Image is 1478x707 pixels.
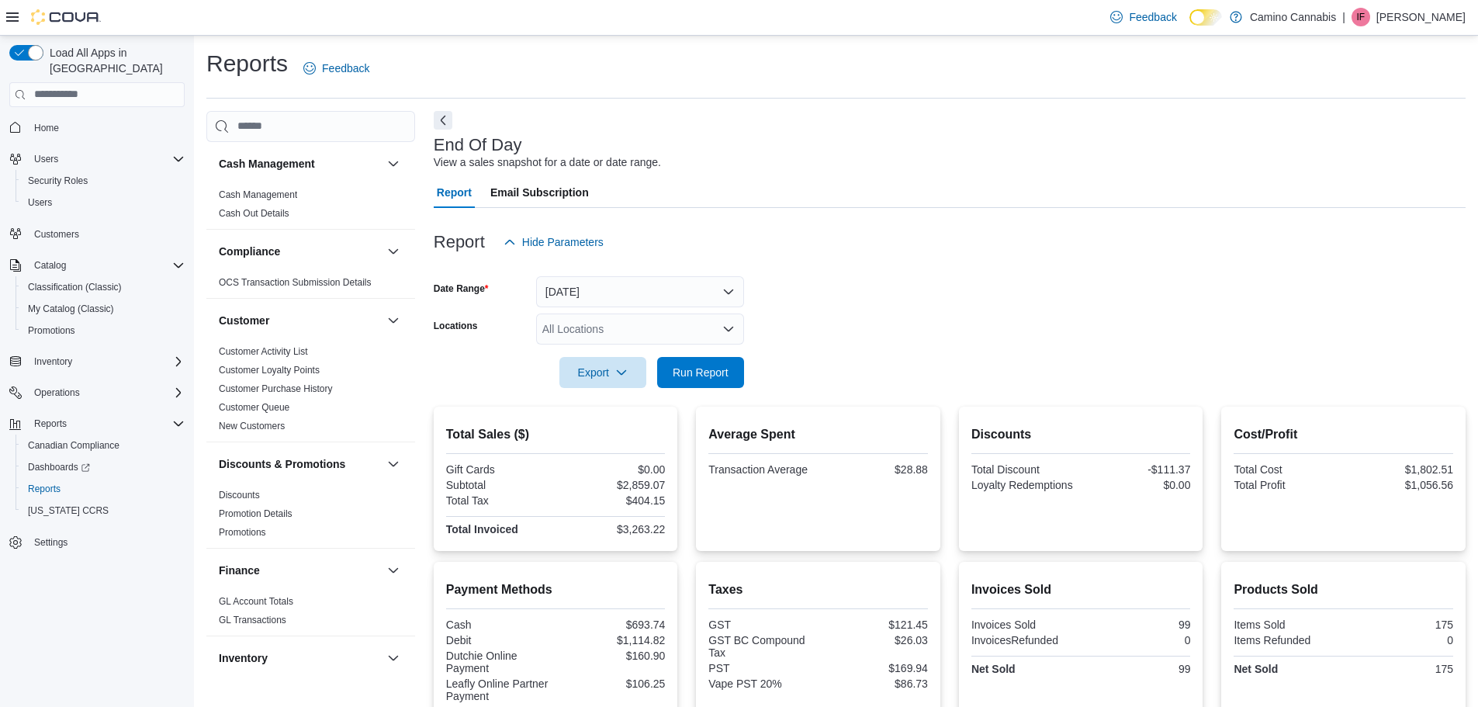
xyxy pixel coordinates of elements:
button: Compliance [219,244,381,259]
span: Reports [34,418,67,430]
h3: Discounts & Promotions [219,456,345,472]
button: Catalog [28,256,72,275]
span: [US_STATE] CCRS [28,504,109,517]
span: Home [34,122,59,134]
h2: Invoices Sold [971,581,1191,599]
div: -$111.37 [1084,463,1190,476]
h3: Customer [219,313,269,328]
a: Promotions [219,527,266,538]
strong: Net Sold [1234,663,1278,675]
span: Catalog [34,259,66,272]
span: Promotion Details [219,508,292,520]
div: 175 [1347,619,1453,631]
span: Promotions [219,526,266,539]
div: Total Tax [446,494,552,507]
div: $1,114.82 [559,634,665,646]
div: Items Refunded [1234,634,1340,646]
h1: Reports [206,48,288,79]
div: Total Cost [1234,463,1340,476]
div: Total Discount [971,463,1078,476]
span: Report [437,177,472,208]
a: [US_STATE] CCRS [22,501,115,520]
span: Customer Activity List [219,345,308,358]
span: Catalog [28,256,185,275]
span: Reports [28,483,61,495]
button: [US_STATE] CCRS [16,500,191,522]
span: Load All Apps in [GEOGRAPHIC_DATA] [43,45,185,76]
div: Leafly Online Partner Payment [446,678,552,702]
label: Date Range [434,282,489,295]
button: Compliance [384,242,403,261]
a: Cash Out Details [219,208,289,219]
button: Customer [219,313,381,328]
span: My Catalog (Classic) [28,303,114,315]
span: Reports [28,414,185,433]
a: New Customers [219,421,285,431]
div: Total Profit [1234,479,1340,491]
span: Promotions [22,321,185,340]
span: IF [1357,8,1366,26]
span: Customer Queue [219,401,289,414]
div: $2,859.07 [559,479,665,491]
div: $106.25 [559,678,665,690]
button: Reports [16,478,191,500]
div: GST BC Compound Tax [708,634,815,659]
div: Vape PST 20% [708,678,815,690]
a: Users [22,193,58,212]
a: Cash Management [219,189,297,200]
a: Feedback [297,53,376,84]
span: Dashboards [22,458,185,477]
span: Inventory [34,355,72,368]
span: Reports [22,480,185,498]
a: Reports [22,480,67,498]
div: $160.90 [559,650,665,662]
div: $404.15 [559,494,665,507]
span: Inventory [28,352,185,371]
div: $693.74 [559,619,665,631]
div: Finance [206,592,415,636]
div: 0 [1347,634,1453,646]
button: Cash Management [219,156,381,172]
button: Catalog [3,255,191,276]
span: Customers [28,224,185,244]
button: Classification (Classic) [16,276,191,298]
button: My Catalog (Classic) [16,298,191,320]
button: Canadian Compliance [16,435,191,456]
h2: Products Sold [1234,581,1453,599]
div: Items Sold [1234,619,1340,631]
h2: Total Sales ($) [446,425,666,444]
button: Inventory [28,352,78,371]
a: Customer Queue [219,402,289,413]
span: Customer Purchase History [219,383,333,395]
span: OCS Transaction Submission Details [219,276,372,289]
span: Security Roles [22,172,185,190]
div: 99 [1084,619,1190,631]
button: Promotions [16,320,191,341]
span: Security Roles [28,175,88,187]
a: Dashboards [22,458,96,477]
h3: Finance [219,563,260,578]
div: $169.94 [822,662,928,674]
label: Locations [434,320,478,332]
div: Customer [206,342,415,442]
div: Cash Management [206,185,415,229]
span: Export [569,357,637,388]
button: Open list of options [722,323,735,335]
h3: Compliance [219,244,280,259]
a: Canadian Compliance [22,436,126,455]
span: GL Transactions [219,614,286,626]
span: Email Subscription [490,177,589,208]
span: Users [28,150,185,168]
button: Cash Management [384,154,403,173]
div: InvoicesRefunded [971,634,1078,646]
div: View a sales snapshot for a date or date range. [434,154,661,171]
a: Feedback [1104,2,1182,33]
a: Security Roles [22,172,94,190]
p: | [1342,8,1345,26]
div: Cash [446,619,552,631]
button: Inventory [3,351,191,373]
a: Customer Activity List [219,346,308,357]
a: Customer Purchase History [219,383,333,394]
div: $3,263.22 [559,523,665,535]
span: Canadian Compliance [28,439,119,452]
